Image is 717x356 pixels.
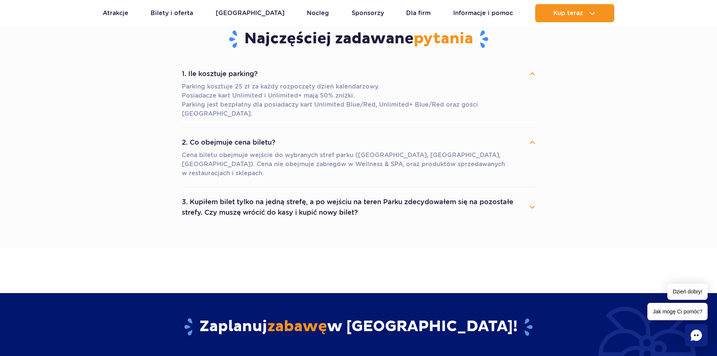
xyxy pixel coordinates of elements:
[414,29,473,48] span: pytania
[352,4,384,22] a: Sponsorzy
[453,4,513,22] a: Informacje i pomoc
[406,4,431,22] a: Dla firm
[182,29,536,49] h3: Najczęściej zadawane
[182,134,536,151] button: 2. Co obejmuje cena biletu?
[151,4,193,22] a: Bilety i oferta
[553,10,583,17] span: Kup teraz
[182,82,536,118] p: Parking kosztuje 25 zł za każdy rozpoczęty dzień kalendarzowy. Posiadacze kart Unlimited i Unlimi...
[535,4,614,22] button: Kup teraz
[182,194,536,221] button: 3. Kupiłem bilet tylko na jedną strefę, a po wejściu na teren Parku zdecydowałem się na pozostałe...
[138,317,579,337] h2: Zaplanuj w [GEOGRAPHIC_DATA]!
[103,4,128,22] a: Atrakcje
[182,151,536,178] p: Cena biletu obejmuje wejście do wybranych stref parku ([GEOGRAPHIC_DATA], [GEOGRAPHIC_DATA], [GEO...
[647,303,708,320] span: Jak mogę Ci pomóc?
[216,4,285,22] a: [GEOGRAPHIC_DATA]
[267,317,327,336] span: zabawę
[685,324,708,347] div: Chat
[307,4,329,22] a: Nocleg
[182,66,536,82] button: 1. Ile kosztuje parking?
[667,284,708,300] span: Dzień dobry!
